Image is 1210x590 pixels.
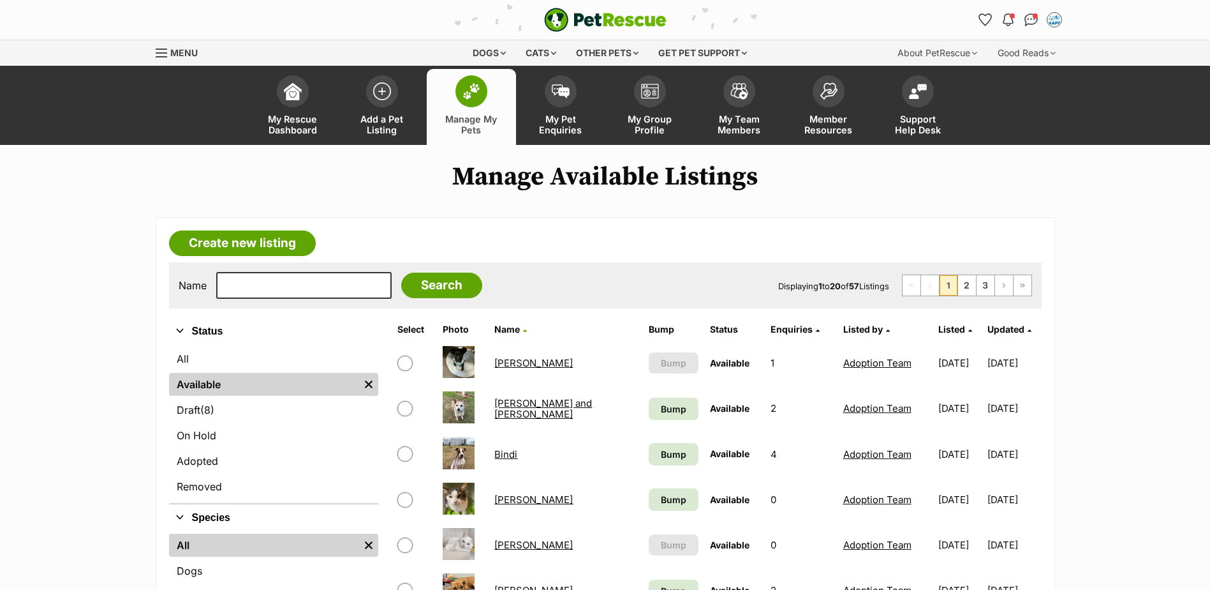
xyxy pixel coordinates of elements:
span: translation missing: en.admin.listings.index.attributes.enquiries [771,324,813,335]
a: Adoption Team [843,494,911,506]
td: [DATE] [987,386,1040,430]
a: Bump [649,398,698,420]
a: Listed [938,324,972,335]
a: Listed by [843,324,890,335]
a: Conversations [1021,10,1042,30]
div: About PetRescue [889,40,986,66]
td: [DATE] [987,341,1040,385]
a: [PERSON_NAME] [494,494,573,506]
div: Other pets [567,40,647,66]
span: Listed [938,324,965,335]
a: Adoption Team [843,539,911,551]
strong: 1 [818,281,822,291]
a: Page 3 [977,275,994,296]
img: manage-my-pets-icon-02211641906a0b7f246fdf0571729dbe1e7629f14944591b6c1af311fb30b64b.svg [462,83,480,100]
a: Page 2 [958,275,976,296]
span: (8) [200,402,214,418]
span: Previous page [921,275,939,296]
th: Photo [438,319,488,340]
span: Member Resources [800,114,857,135]
span: Available [710,540,749,550]
span: Name [494,324,520,335]
span: Support Help Desk [889,114,947,135]
button: Bump [649,534,698,556]
span: Bump [661,448,686,461]
a: Adoption Team [843,357,911,369]
a: My Group Profile [605,69,695,145]
td: [DATE] [933,341,986,385]
span: Bump [661,538,686,552]
a: [PERSON_NAME] and [PERSON_NAME] [494,397,592,420]
img: Adoption Team profile pic [1048,13,1061,26]
a: Remove filter [359,373,378,396]
a: Add a Pet Listing [337,69,427,145]
span: Manage My Pets [443,114,500,135]
a: Remove filter [359,534,378,557]
div: Get pet support [649,40,756,66]
span: Bump [661,402,686,416]
span: Available [710,403,749,414]
a: All [169,347,378,370]
td: [DATE] [933,432,986,476]
td: 4 [765,432,836,476]
ul: Account quick links [975,10,1065,30]
th: Bump [644,319,703,340]
strong: 57 [849,281,859,291]
a: My Rescue Dashboard [248,69,337,145]
span: Available [710,448,749,459]
a: Adoption Team [843,448,911,460]
span: My Pet Enquiries [532,114,589,135]
span: Bump [661,493,686,506]
a: Removed [169,475,378,498]
td: 0 [765,523,836,567]
nav: Pagination [902,275,1032,296]
a: Bump [649,443,698,465]
td: 1 [765,341,836,385]
a: All [169,534,359,557]
span: Available [710,494,749,505]
a: Manage My Pets [427,69,516,145]
img: notifications-46538b983faf8c2785f20acdc204bb7945ddae34d4c08c2a6579f10ce5e182be.svg [1003,13,1013,26]
img: pet-enquiries-icon-7e3ad2cf08bfb03b45e93fb7055b45f3efa6380592205ae92323e6603595dc1f.svg [552,84,570,98]
span: First page [903,275,920,296]
td: 0 [765,478,836,522]
a: [PERSON_NAME] [494,539,573,551]
span: Updated [987,324,1024,335]
img: chat-41dd97257d64d25036548639549fe6c8038ab92f7586957e7f3b1b290dea8141.svg [1024,13,1038,26]
img: add-pet-listing-icon-0afa8454b4691262ce3f59096e99ab1cd57d4a30225e0717b998d2c9b9846f56.svg [373,82,391,100]
img: logo-e224e6f780fb5917bec1dbf3a21bbac754714ae5b6737aabdf751b685950b380.svg [544,8,667,32]
img: dashboard-icon-eb2f2d2d3e046f16d808141f083e7271f6b2e854fb5c12c21221c1fb7104beca.svg [284,82,302,100]
span: My Rescue Dashboard [264,114,321,135]
a: Member Resources [784,69,873,145]
a: Last page [1014,275,1031,296]
a: Dogs [169,559,378,582]
td: [DATE] [987,432,1040,476]
td: [DATE] [987,523,1040,567]
button: My account [1044,10,1065,30]
strong: 20 [830,281,841,291]
td: [DATE] [933,478,986,522]
img: team-members-icon-5396bd8760b3fe7c0b43da4ab00e1e3bb1a5d9ba89233759b79545d2d3fc5d0d.svg [730,83,748,100]
label: Name [179,280,207,291]
img: group-profile-icon-3fa3cf56718a62981997c0bc7e787c4b2cf8bcc04b72c1350f741eb67cf2f40e.svg [641,84,659,99]
button: Status [169,323,378,340]
a: PetRescue [544,8,667,32]
span: My Group Profile [621,114,679,135]
div: Dogs [464,40,515,66]
button: Notifications [998,10,1019,30]
a: Updated [987,324,1031,335]
a: [PERSON_NAME] [494,357,573,369]
a: Available [169,373,359,396]
a: Bindi [494,448,517,460]
a: My Pet Enquiries [516,69,605,145]
img: member-resources-icon-8e73f808a243e03378d46382f2149f9095a855e16c252ad45f914b54edf8863c.svg [820,82,837,100]
span: Bump [661,356,686,370]
th: Select [392,319,437,340]
span: Listed by [843,324,883,335]
a: Name [494,324,527,335]
a: Create new listing [169,231,316,256]
span: My Team Members [711,114,768,135]
span: Menu [170,47,198,58]
span: Add a Pet Listing [353,114,411,135]
a: Next page [995,275,1013,296]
